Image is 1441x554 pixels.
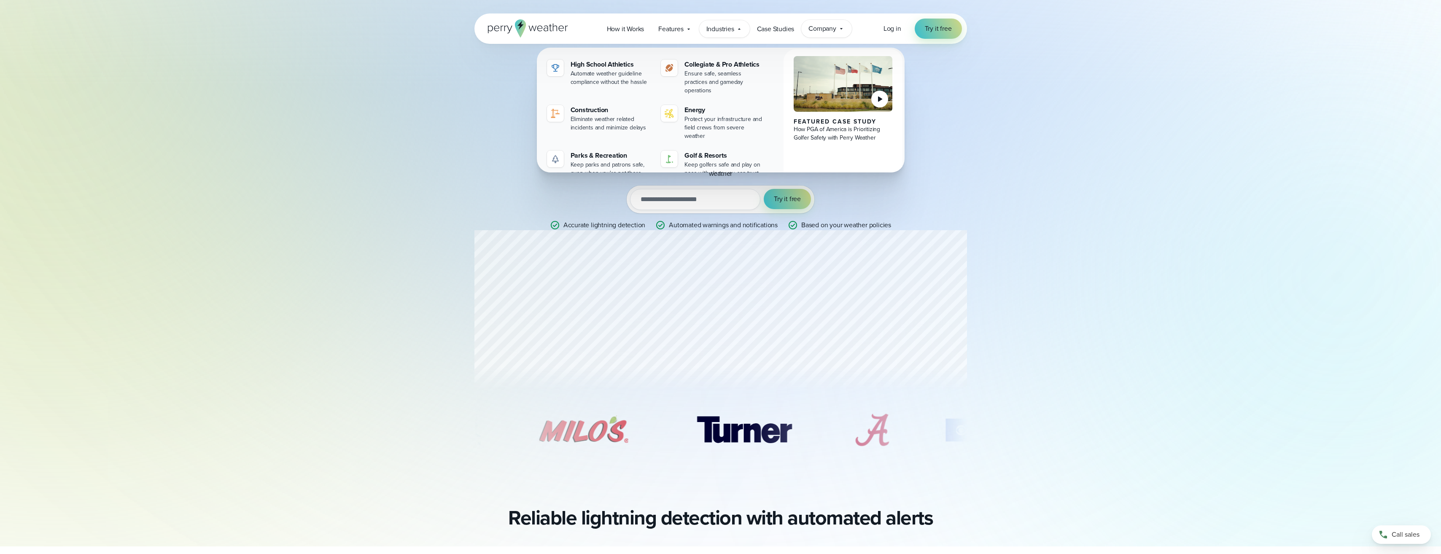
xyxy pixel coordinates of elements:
[845,409,900,451] img: University-of-Alabama.svg
[571,151,651,161] div: Parks & Recreation
[571,59,651,70] div: High School Athletics
[571,105,651,115] div: Construction
[784,49,903,188] a: PGA of America, Frisco Campus Featured Case Study How PGA of America is Prioritizing Golfer Safet...
[669,220,778,230] p: Automated warnings and notifications
[657,56,768,98] a: Collegiate & Pro Athletics Ensure safe, seamless practices and gameday operations
[524,409,644,451] div: 4 of 11
[544,56,655,90] a: High School Athletics Automate weather guideline compliance without the hassle
[600,20,652,38] a: How it Works
[883,24,901,33] span: Log in
[664,108,674,118] img: energy-icon@2x-1.svg
[508,506,933,530] h2: Reliable lightning detection with automated alerts
[801,220,891,230] p: Based on your weather policies
[915,19,962,39] a: Try it free
[706,24,734,34] span: Industries
[883,24,901,34] a: Log in
[657,102,768,144] a: Energy Protect your infrastructure and field crews from severe weather
[774,194,801,204] span: Try it free
[684,409,804,451] div: 5 of 11
[664,63,674,73] img: proathletics-icon@2x-1.svg
[940,409,1060,451] div: 7 of 11
[607,24,644,34] span: How it Works
[550,108,560,118] img: noun-crane-7630938-1@2x.svg
[684,59,765,70] div: Collegiate & Pro Athletics
[757,24,795,34] span: Case Studies
[845,409,900,451] div: 6 of 11
[544,102,655,135] a: Construction Eliminate weather related incidents and minimize delays
[940,409,1060,451] img: CBS-Sports.svg
[794,56,893,112] img: PGA of America, Frisco Campus
[684,409,804,451] img: Turner-Construction_1.svg
[524,409,644,451] img: Milos.svg
[684,70,765,95] div: Ensure safe, seamless practices and gameday operations
[550,154,560,164] img: parks-icon-grey.svg
[750,20,802,38] a: Case Studies
[474,409,967,455] div: slideshow
[658,24,683,34] span: Features
[571,161,651,177] div: Keep parks and patrons safe, even when you're not there
[1392,530,1419,540] span: Call sales
[664,154,674,164] img: golf-iconV2.svg
[794,125,893,142] div: How PGA of America is Prioritizing Golfer Safety with Perry Weather
[563,220,645,230] p: Accurate lightning detection
[416,409,483,451] img: DPR-Construction.svg
[571,70,651,86] div: Automate weather guideline compliance without the hassle
[416,409,483,451] div: 3 of 11
[684,115,765,140] div: Protect your infrastructure and field crews from severe weather
[684,161,765,177] div: Keep golfers safe and play on pace with alerts you can trust
[684,151,765,161] div: Golf & Resorts
[794,118,893,125] div: Featured Case Study
[571,115,651,132] div: Eliminate weather related incidents and minimize delays
[808,24,836,34] span: Company
[544,147,655,181] a: Parks & Recreation Keep parks and patrons safe, even when you're not there
[925,24,952,34] span: Try it free
[1372,525,1431,544] a: Call sales
[684,105,765,115] div: Energy
[764,189,811,209] button: Try it free
[657,147,768,181] a: Golf & Resorts Keep golfers safe and play on pace with alerts you can trust
[550,63,560,73] img: highschool-icon.svg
